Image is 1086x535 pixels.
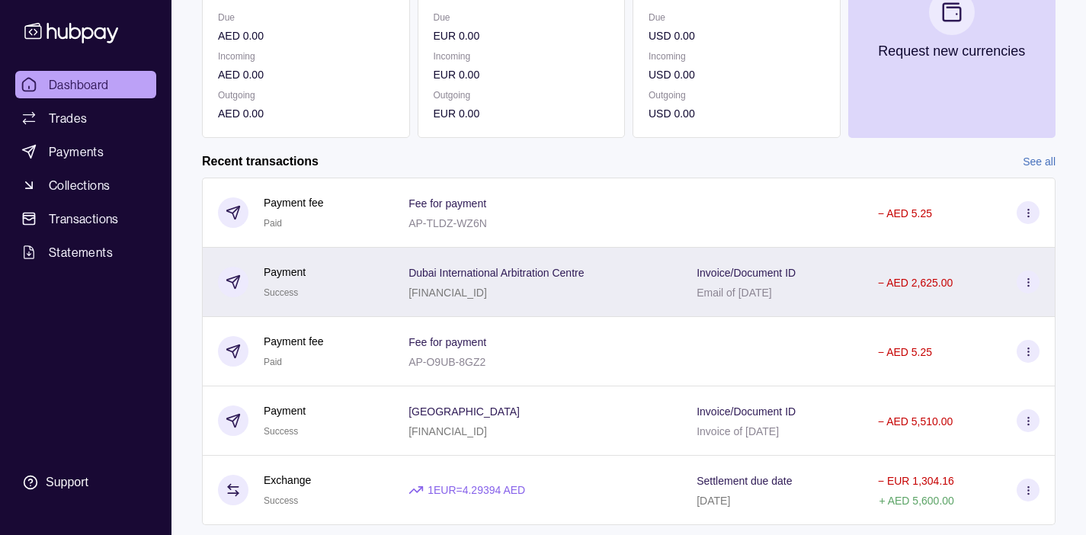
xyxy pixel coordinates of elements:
span: Success [264,495,298,506]
p: Invoice/Document ID [697,267,796,279]
span: Paid [264,357,282,367]
a: Transactions [15,205,156,232]
p: USD 0.00 [649,66,825,83]
p: EUR 0.00 [434,66,610,83]
p: Invoice of [DATE] [697,425,779,437]
p: Request new currencies [878,43,1025,59]
p: AED 0.00 [218,105,394,122]
p: USD 0.00 [649,105,825,122]
span: Transactions [49,210,119,228]
p: Incoming [218,48,394,65]
a: Dashboard [15,71,156,98]
p: Incoming [434,48,610,65]
p: 1 EUR = 4.29394 AED [428,482,525,498]
p: − AED 2,625.00 [878,277,953,289]
span: Statements [49,243,113,261]
p: Payment [264,402,306,419]
p: EUR 0.00 [434,27,610,44]
span: Paid [264,218,282,229]
p: Payment fee [264,194,324,211]
span: Success [264,287,298,298]
p: Exchange [264,472,311,489]
p: Dubai International Arbitration Centre [408,267,584,279]
a: Support [15,466,156,498]
p: − EUR 1,304.16 [878,475,954,487]
h2: Recent transactions [202,153,319,170]
p: USD 0.00 [649,27,825,44]
span: Success [264,426,298,437]
a: Payments [15,138,156,165]
p: [GEOGRAPHIC_DATA] [408,405,520,418]
div: Support [46,474,88,491]
p: − AED 5.25 [878,346,932,358]
a: Collections [15,171,156,199]
span: Payments [49,143,104,161]
p: EUR 0.00 [434,105,610,122]
p: Due [434,9,610,26]
p: Payment fee [264,333,324,350]
p: AED 0.00 [218,66,394,83]
p: Payment [264,264,306,280]
p: [FINANCIAL_ID] [408,287,487,299]
p: Due [649,9,825,26]
a: Statements [15,239,156,266]
p: − AED 5.25 [878,207,932,219]
p: AED 0.00 [218,27,394,44]
a: Trades [15,104,156,132]
p: Incoming [649,48,825,65]
p: + AED 5,600.00 [879,495,953,507]
p: Outgoing [218,87,394,104]
p: Invoice/Document ID [697,405,796,418]
p: Settlement due date [697,475,792,487]
p: [FINANCIAL_ID] [408,425,487,437]
span: Trades [49,109,87,127]
span: Collections [49,176,110,194]
span: Dashboard [49,75,109,94]
p: Fee for payment [408,197,486,210]
p: − AED 5,510.00 [878,415,953,428]
p: Email of [DATE] [697,287,772,299]
p: Due [218,9,394,26]
p: [DATE] [697,495,730,507]
p: AP-TLDZ-WZ6N [408,217,487,229]
p: Outgoing [649,87,825,104]
p: Outgoing [434,87,610,104]
p: Fee for payment [408,336,486,348]
a: See all [1023,153,1056,170]
p: AP-O9UB-8GZ2 [408,356,485,368]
